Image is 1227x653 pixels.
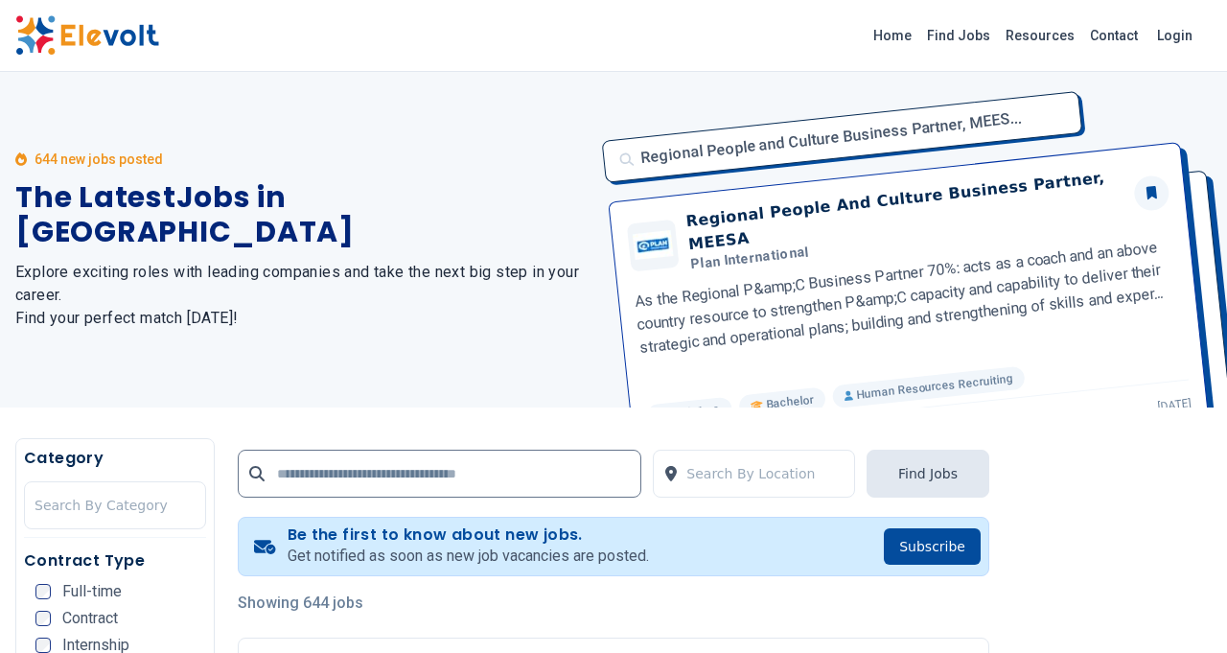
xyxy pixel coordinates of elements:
p: Showing 644 jobs [238,592,989,615]
input: Internship [35,638,51,653]
a: Resources [998,20,1082,51]
h5: Contract Type [24,549,206,572]
button: Find Jobs [867,450,989,498]
a: Contact [1082,20,1146,51]
h4: Be the first to know about new jobs. [288,525,649,545]
span: Contract [62,611,118,626]
span: Internship [62,638,129,653]
h1: The Latest Jobs in [GEOGRAPHIC_DATA] [15,180,590,249]
input: Contract [35,611,51,626]
input: Full-time [35,584,51,599]
h2: Explore exciting roles with leading companies and take the next big step in your career. Find you... [15,261,590,330]
p: 644 new jobs posted [35,150,163,169]
p: Get notified as soon as new job vacancies are posted. [288,545,649,568]
span: Full-time [62,584,122,599]
a: Login [1146,16,1204,55]
a: Home [866,20,919,51]
button: Subscribe [884,528,981,565]
h5: Category [24,447,206,470]
img: Elevolt [15,15,159,56]
a: Find Jobs [919,20,998,51]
